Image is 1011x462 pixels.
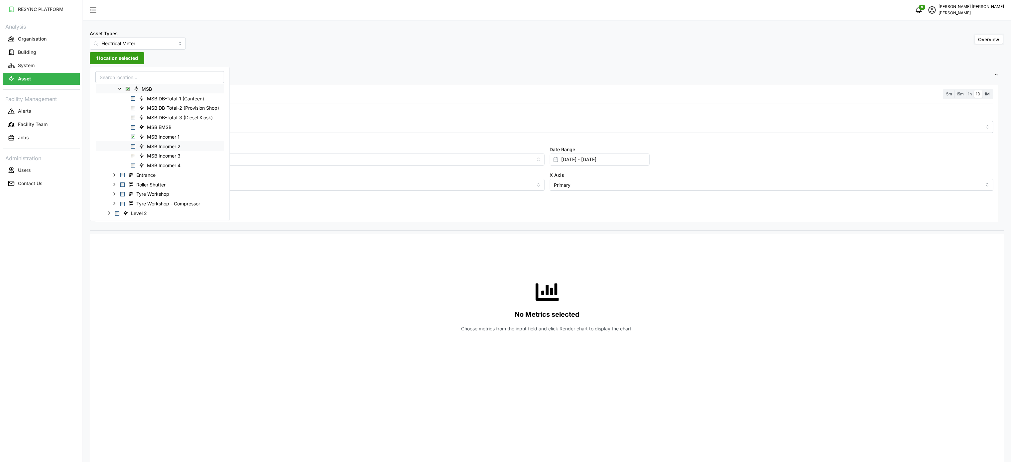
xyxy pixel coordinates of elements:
button: Settings [90,67,1004,83]
span: MSB Incomer 2 [136,142,185,150]
button: Alerts [3,105,80,117]
a: Jobs [3,131,80,145]
span: MSB Incomer 1 [147,134,180,140]
span: MSB DB-Total-1 (Canteen) [147,95,204,102]
span: Select MSB DB-Total-1 (Canteen) [131,96,135,101]
p: Facility Team [18,121,48,128]
span: MSB DB-Total-2 (Provision Shop) [147,105,219,111]
p: *You can only select a maximum of 5 metrics [101,134,993,140]
span: MSB DB-Total-2 (Provision Shop) [136,104,224,112]
span: Select Tyre Workshop [120,192,125,196]
span: 1 location selected [96,53,138,64]
span: Select Roller Shutter [120,182,125,187]
span: Roller Shutter [126,180,170,188]
span: Select MSB EMSB [131,125,135,129]
button: Jobs [3,132,80,144]
span: Entrance [136,172,156,178]
span: MSB EMSB [147,124,172,131]
a: Contact Us [3,177,80,190]
span: MSB [142,86,152,92]
button: System [3,59,80,71]
p: Choose metrics from the input field and click Render chart to display the chart. [461,325,633,332]
span: Select MSB Incomer 4 [131,164,135,168]
button: Asset [3,73,80,85]
span: MSB Incomer 3 [147,153,181,159]
a: Asset [3,72,80,85]
span: MSB DB-Total-3 (Diesel Kiosk) [147,114,213,121]
a: Facility Team [3,118,80,131]
p: No Metrics selected [515,309,579,320]
p: Building [18,49,36,56]
label: Asset Types [90,30,118,37]
button: RESYNC PLATFORM [3,3,80,15]
span: MSB Incomer 2 [147,143,181,150]
span: Roller Shutter [136,181,166,188]
p: Jobs [18,134,29,141]
input: Select Y axis [101,179,545,191]
p: [PERSON_NAME] [939,10,1004,16]
label: X Axis [550,172,565,179]
button: 1 location selected [90,52,144,64]
span: MSB Incomer 1 [136,133,184,141]
button: schedule [926,3,939,17]
span: 1h [968,91,972,96]
p: Alerts [18,108,31,114]
p: Organisation [18,36,47,42]
p: Administration [3,153,80,163]
p: Contact Us [18,180,43,187]
span: MSB DB-Total-3 (Diesel Kiosk) [136,113,217,121]
a: System [3,59,80,72]
span: Level 2 [131,210,147,217]
span: 1M [985,91,990,96]
span: 1D [976,91,981,96]
a: Building [3,46,80,59]
span: MSB [131,85,157,93]
div: 1 location selected [90,67,230,221]
span: MSB EMSB [136,123,176,131]
span: Select MSB DB-Total-2 (Provision Shop) [131,106,135,110]
span: Select Level 2 [115,211,119,216]
p: RESYNC PLATFORM [18,6,63,13]
span: Overview [978,37,1000,42]
p: System [18,62,35,69]
p: Users [18,167,31,173]
span: Select MSB Incomer 2 [131,144,135,149]
label: Date Range [550,146,575,153]
p: Asset [18,75,31,82]
button: notifications [912,3,926,17]
div: Settings [90,83,1004,231]
span: Select Tyre Workshop - Compressor [120,202,125,206]
span: MSB Incomer 3 [136,152,185,160]
button: Building [3,46,80,58]
span: Select MSB Incomer 1 [131,135,135,139]
span: Tyre Workshop [126,190,174,198]
input: Select X axis [550,179,994,191]
p: [PERSON_NAME] [PERSON_NAME] [939,4,1004,10]
span: 0 [921,5,923,10]
a: Organisation [3,32,80,46]
span: Level 2 [120,209,152,217]
span: Settings [95,67,994,83]
a: Alerts [3,105,80,118]
input: Select metric [112,123,982,130]
a: RESYNC PLATFORM [3,3,80,16]
span: 15m [956,91,964,96]
span: Select MSB [126,87,130,91]
button: Contact Us [3,177,80,189]
span: MSB DB-Total-1 (Canteen) [136,94,209,102]
p: Analysis [3,21,80,31]
span: Select Entrance [120,173,125,177]
input: Select date range [550,154,650,166]
span: MSB Incomer 4 [136,161,185,169]
span: Select MSB DB-Total-3 (Diesel Kiosk) [131,116,135,120]
span: Tyre Workshop - Compressor [136,200,200,207]
span: Tyre Workshop [136,191,169,197]
input: Search location... [95,71,224,83]
button: Users [3,164,80,176]
span: Tyre Workshop - Compressor [126,199,205,207]
a: Users [3,164,80,177]
span: Select MSB Incomer 3 [131,154,135,158]
input: Select chart type [101,154,545,166]
span: 5m [947,91,952,96]
p: Facility Management [3,94,80,103]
